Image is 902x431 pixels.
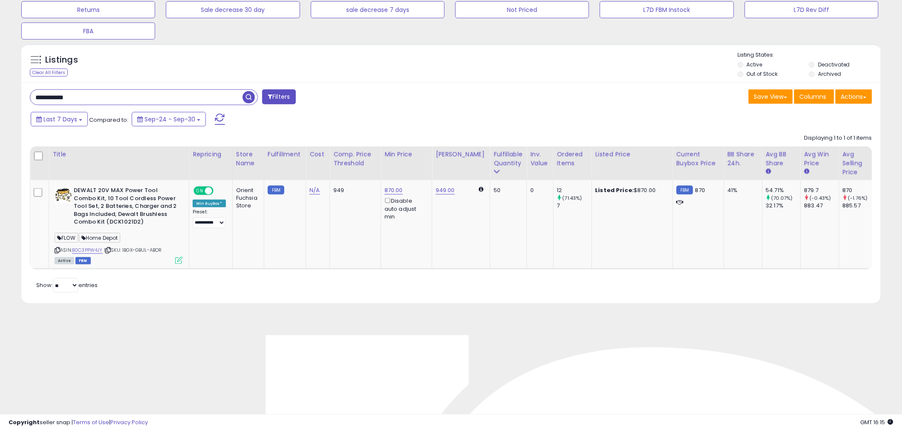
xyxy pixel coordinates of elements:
button: FBA [21,23,155,40]
div: Current Buybox Price [676,150,720,168]
div: 885.57 [843,202,877,210]
button: sale decrease 7 days [311,1,445,18]
div: Min Price [385,150,428,159]
div: Listed Price [596,150,669,159]
b: Listed Price: [596,186,634,194]
div: 870 [843,187,877,194]
div: Ordered Items [557,150,588,168]
div: Displaying 1 to 1 of 1 items [804,134,872,142]
div: [PERSON_NAME] [436,150,486,159]
div: Store Name [236,150,260,168]
div: Fulfillable Quantity [494,150,523,168]
a: N/A [309,186,320,195]
div: 12 [557,187,592,194]
div: Inv. value [530,150,549,168]
a: 870.00 [385,186,403,195]
div: Title [52,150,185,159]
div: ASIN: [55,187,182,263]
span: Compared to: [89,116,128,124]
button: Save View [749,89,793,104]
small: FBM [676,186,693,195]
div: Preset: [193,209,226,228]
span: Sep-24 - Sep-30 [145,115,195,124]
div: 7 [557,202,592,210]
h5: Listings [45,54,78,66]
span: FBM [75,257,91,264]
button: Not Priced [455,1,589,18]
button: Columns [794,89,834,104]
button: Sale decrease 30 day [166,1,300,18]
span: Show: entries [36,281,98,289]
div: Comp. Price Threshold [333,150,377,168]
span: ON [194,187,205,195]
div: $870.00 [596,187,666,194]
div: Avg Win Price [804,150,836,168]
div: 54.71% [766,187,801,194]
label: Active [747,61,763,68]
small: (-0.43%) [810,195,831,201]
label: Deactivated [818,61,850,68]
button: Sep-24 - Sep-30 [132,112,206,126]
span: All listings currently available for purchase on Amazon [55,257,74,264]
span: OFF [212,187,226,195]
div: 50 [494,187,520,194]
span: Columns [800,92,827,101]
div: Win BuyBox * [193,200,226,207]
div: 949 [333,187,374,194]
button: L7D FBM Instock [600,1,734,18]
div: 0 [530,187,546,194]
div: Avg BB Share [766,150,797,168]
small: (70.07%) [772,195,793,201]
div: Fulfillment [268,150,302,159]
div: 879.7 [804,187,839,194]
div: Avg Selling Price [843,150,874,177]
div: Cost [309,150,326,159]
span: Last 7 Days [43,115,77,124]
img: 51QdXV2zWyL._SL40_.jpg [55,187,72,204]
div: BB Share 24h. [728,150,759,168]
a: 949.00 [436,186,455,195]
div: 41% [728,187,756,194]
span: 870 [695,186,705,194]
span: | SKU: 1BGX-GBUL-ABOR [104,247,162,253]
a: B0C3PPW4JY [72,247,103,254]
label: Out of Stock [747,70,778,78]
div: Repricing [193,150,229,159]
div: Clear All Filters [30,69,68,77]
button: Returns [21,1,155,18]
b: DEWALT 20V MAX Power Tool Combo Kit, 10 Tool Cordless Power Tool Set, 2 Batteries, Charger and 2 ... [74,187,177,228]
small: Avg BB Share. [766,168,771,175]
small: (71.43%) [563,195,582,201]
button: L7D Rev Diff [745,1,879,18]
span: Home Depot [79,233,121,243]
small: Avg Win Price. [804,168,809,175]
div: 883.47 [804,202,839,210]
p: Listing States: [738,51,881,59]
button: Actions [836,89,872,104]
div: Orient Fuchsia Store [236,187,257,210]
div: 32.17% [766,202,801,210]
button: Filters [262,89,295,104]
div: Disable auto adjust min [385,196,425,221]
button: Last 7 Days [31,112,88,126]
label: Archived [818,70,841,78]
span: FLOW [55,233,78,243]
small: FBM [268,186,284,195]
small: (-1.76%) [848,195,868,201]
